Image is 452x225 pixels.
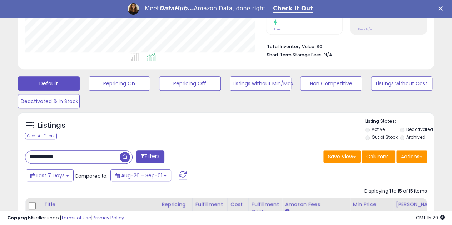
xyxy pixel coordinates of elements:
div: seller snap | | [7,215,124,221]
li: $0 [267,42,422,50]
button: Non Competitive [300,76,362,91]
div: [PERSON_NAME] [396,201,438,208]
button: Deactivated & In Stock [18,94,80,108]
span: Compared to: [75,173,108,179]
span: Columns [366,153,389,160]
img: Profile image for Georgie [128,3,139,15]
div: Fulfillment Cost [252,201,279,216]
button: Actions [396,150,427,163]
div: Min Price [353,201,390,208]
span: N/A [324,51,332,58]
div: Close [438,6,446,11]
div: Clear All Filters [25,133,57,139]
a: Terms of Use [61,214,91,221]
strong: Copyright [7,214,33,221]
h5: Listings [38,121,65,131]
button: Listings without Min/Max [230,76,292,91]
div: Amazon Fees [285,201,347,208]
button: Filters [136,150,164,163]
p: Listing States: [365,118,434,125]
div: Title [44,201,155,208]
button: Repricing On [89,76,150,91]
div: Cost [230,201,245,208]
span: Aug-26 - Sep-01 [121,172,162,179]
div: Displaying 1 to 15 of 15 items [364,188,427,195]
label: Archived [406,134,426,140]
small: Prev: 0 [274,27,284,31]
label: Active [371,126,384,132]
label: Out of Stock [371,134,397,140]
div: Fulfillment [195,201,224,208]
button: Default [18,76,80,91]
span: 2025-09-9 15:29 GMT [416,214,445,221]
i: DataHub... [159,5,194,12]
button: Save View [323,150,361,163]
a: Privacy Policy [93,214,124,221]
small: Prev: N/A [358,27,372,31]
button: Listings without Cost [371,76,433,91]
button: Aug-26 - Sep-01 [110,169,171,181]
label: Deactivated [406,126,433,132]
a: Check It Out [273,5,313,13]
div: Meet Amazon Data, done right. [145,5,267,12]
b: Total Inventory Value: [267,44,316,50]
b: Short Term Storage Fees: [267,52,323,58]
div: Repricing [162,201,189,208]
span: Last 7 Days [36,172,65,179]
button: Repricing Off [159,76,221,91]
button: Columns [362,150,395,163]
button: Last 7 Days [26,169,74,181]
